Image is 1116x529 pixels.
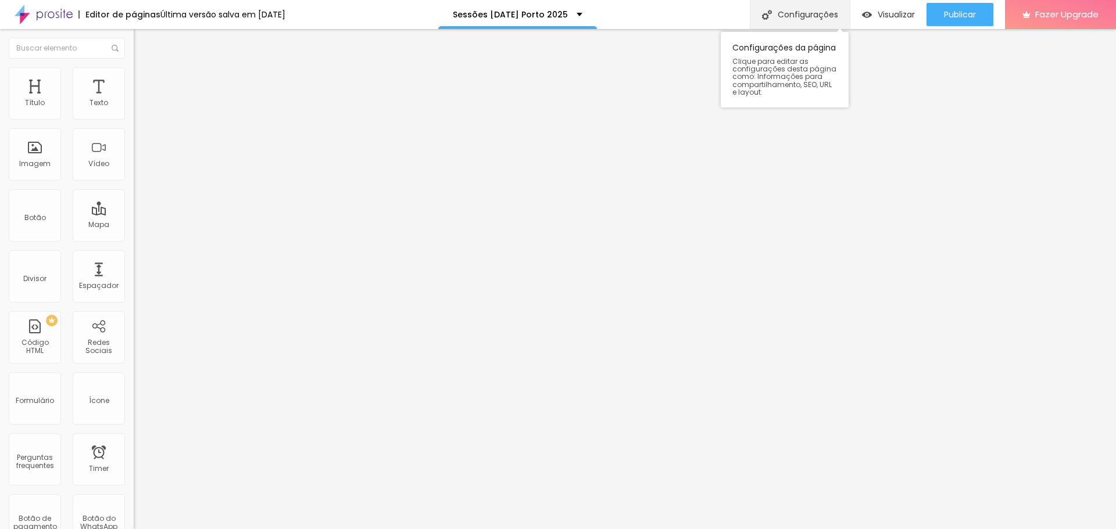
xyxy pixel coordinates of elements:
div: Configurações da página [721,32,849,107]
img: Icone [112,45,119,52]
div: Editor de páginas [78,10,160,19]
button: Publicar [927,3,993,26]
span: Fazer Upgrade [1035,9,1099,19]
div: Botão [24,221,46,229]
div: Espaçador [79,282,119,290]
div: Última versão salva em [DATE] [160,10,285,19]
div: Vídeo [88,160,109,168]
div: Formulário [16,404,54,412]
div: Timer [89,465,109,473]
div: Código HTML [12,339,58,355]
div: Imagem [19,160,51,168]
iframe: Editor [134,29,1116,529]
div: Ícone [89,404,109,412]
div: Redes Sociais [76,339,121,355]
span: Clique para editar as configurações desta página como: Informações para compartilhamento, SEO, UR... [732,57,837,96]
button: Visualizar [850,3,927,26]
div: Título [25,99,45,107]
div: Perguntas frequentes [12,460,58,477]
div: Divisor [23,282,46,290]
div: Texto [90,99,108,107]
img: view-1.svg [862,10,872,20]
span: Publicar [944,10,976,19]
p: Sessões [DATE] Porto 2025 [453,10,568,19]
span: Visualizar [878,10,915,19]
input: Buscar elemento [9,38,125,59]
img: Icone [762,10,772,20]
div: Mapa [88,221,109,229]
